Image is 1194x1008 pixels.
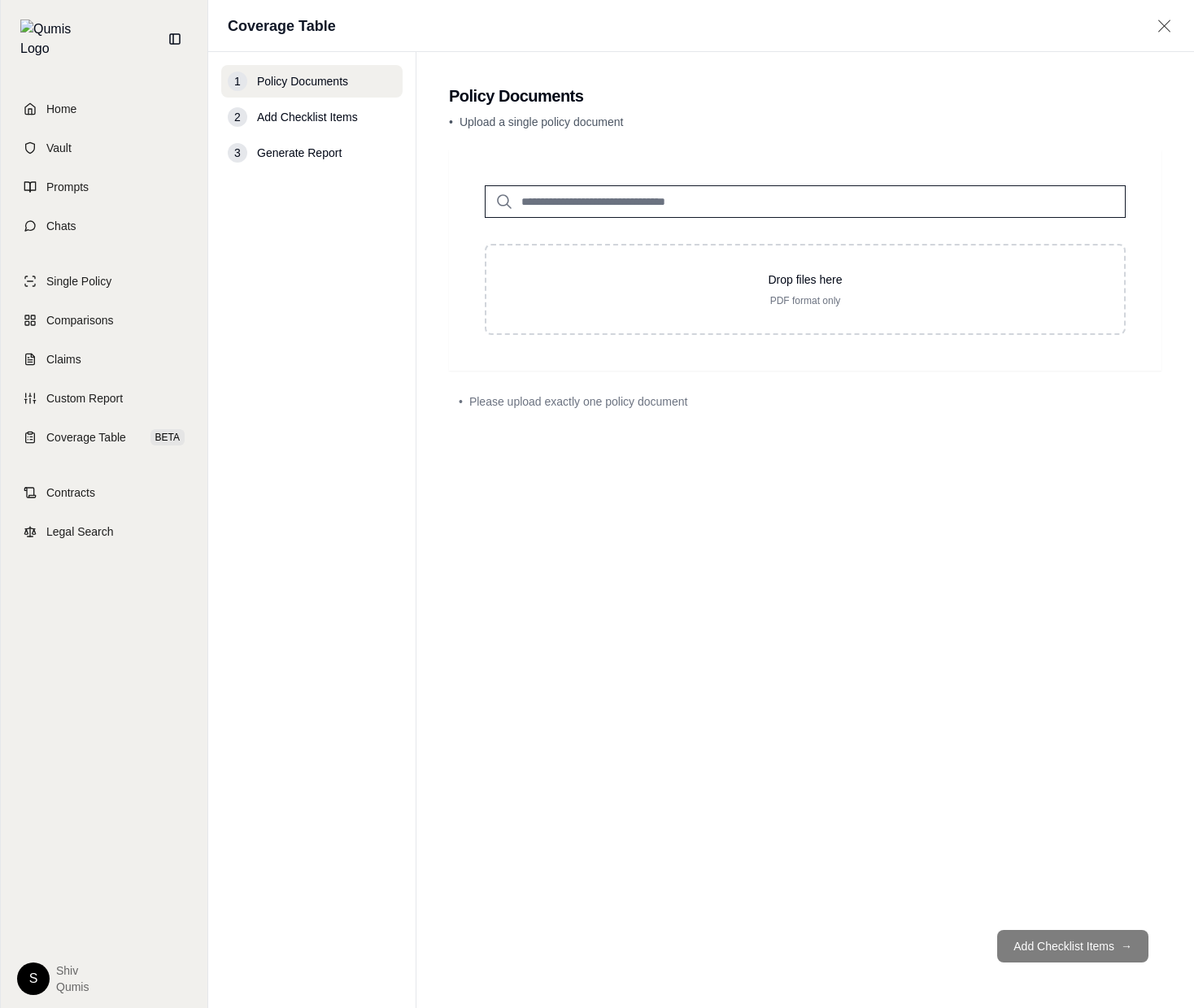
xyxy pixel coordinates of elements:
[56,979,89,995] span: Qumis
[11,341,198,377] a: Claims
[46,390,123,406] span: Custom Report
[11,208,198,244] a: Chats
[162,26,188,52] button: Collapse sidebar
[46,218,76,234] span: Chats
[11,169,198,205] a: Prompts
[512,272,1098,288] p: Drop files here
[512,294,1098,307] p: PDF format only
[459,393,463,410] span: •
[46,273,111,289] span: Single Policy
[56,962,89,979] span: Shiv
[11,380,198,416] a: Custom Report
[11,475,198,511] a: Contracts
[11,130,198,166] a: Vault
[469,393,688,410] span: Please upload exactly one policy document
[46,312,113,328] span: Comparisons
[46,140,72,156] span: Vault
[228,143,247,163] div: 3
[228,107,247,127] div: 2
[449,85,1161,107] h2: Policy Documents
[46,429,126,445] span: Coverage Table
[11,302,198,338] a: Comparisons
[11,514,198,550] a: Legal Search
[46,101,76,117] span: Home
[46,484,95,501] span: Contracts
[46,351,81,367] span: Claims
[257,145,342,161] span: Generate Report
[449,115,453,128] span: •
[460,115,624,128] span: Upload a single policy document
[257,73,348,89] span: Policy Documents
[17,962,50,995] div: S
[11,263,198,299] a: Single Policy
[257,109,358,125] span: Add Checklist Items
[11,91,198,127] a: Home
[150,429,185,445] span: BETA
[11,419,198,455] a: Coverage TableBETA
[228,15,336,37] h1: Coverage Table
[20,20,81,59] img: Qumis Logo
[46,179,89,195] span: Prompts
[46,524,114,540] span: Legal Search
[228,72,247,91] div: 1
